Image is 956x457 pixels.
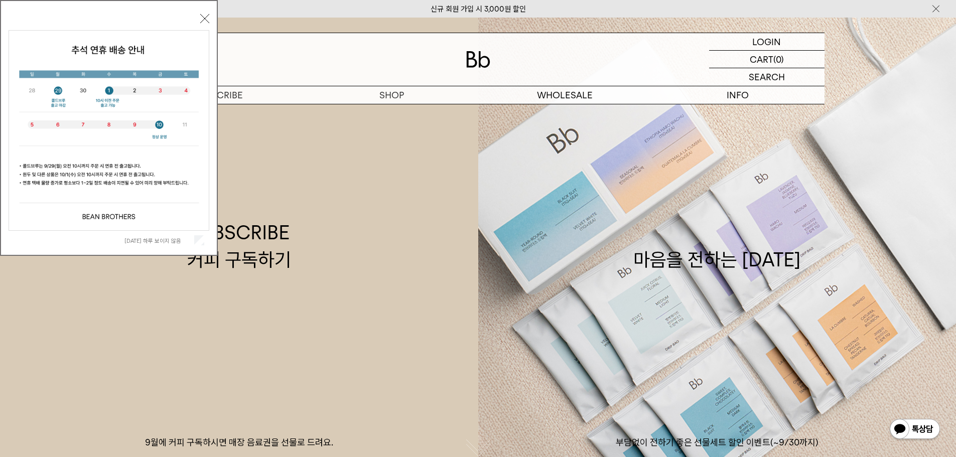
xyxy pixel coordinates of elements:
[709,51,825,68] a: CART (0)
[750,51,773,68] p: CART
[773,51,784,68] p: (0)
[431,5,526,14] a: 신규 회원 가입 시 3,000원 할인
[478,86,651,104] p: WHOLESALE
[187,219,291,272] div: SUBSCRIBE 커피 구독하기
[752,33,781,50] p: LOGIN
[124,237,192,244] label: [DATE] 하루 보이지 않음
[9,31,209,230] img: 5e4d662c6b1424087153c0055ceb1a13_140731.jpg
[889,418,941,442] img: 카카오톡 채널 1:1 채팅 버튼
[466,51,490,68] img: 로고
[305,86,478,104] a: SHOP
[200,14,209,23] button: 닫기
[709,33,825,51] a: LOGIN
[633,219,801,272] div: 마음을 전하는 [DATE]
[651,86,825,104] p: INFO
[749,68,785,86] p: SEARCH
